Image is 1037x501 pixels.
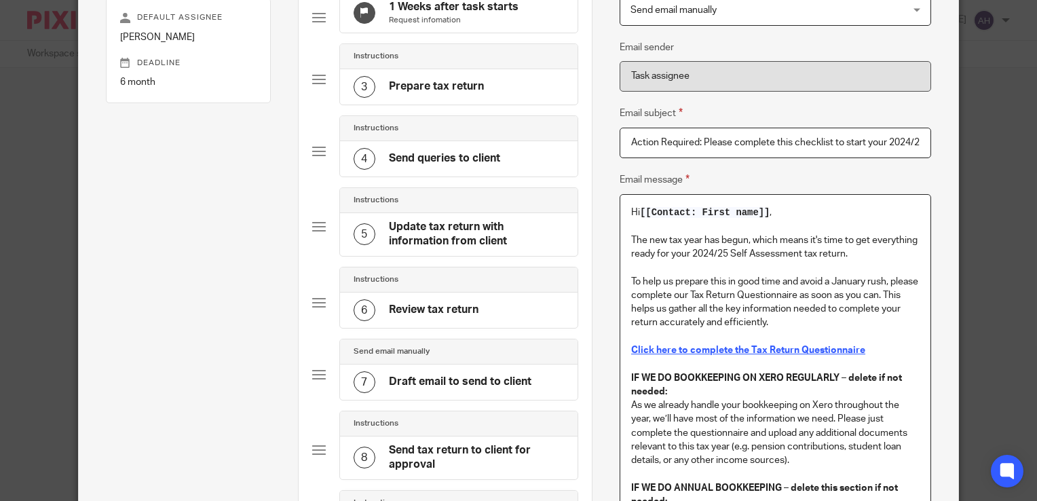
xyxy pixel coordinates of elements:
[354,299,375,321] div: 6
[354,274,398,285] h4: Instructions
[120,12,257,23] p: Default assignee
[640,207,770,218] span: [[Contact: First name]]
[631,373,904,396] strong: IF WE DO BOOKKEEPING ON XERO REGULARLY – delete if not needed:
[354,371,375,393] div: 7
[354,195,398,206] h4: Instructions
[631,234,920,261] p: The new tax year has begun, which means it's time to get everything ready for your 2024/25 Self A...
[631,206,920,219] p: Hi ,
[620,172,690,187] label: Email message
[389,151,500,166] h4: Send queries to client
[620,128,931,158] input: Subject
[389,15,518,26] p: Request infomation
[120,75,257,89] p: 6 month
[631,275,920,330] p: To help us prepare this in good time and avoid a January rush, please complete our Tax Return Que...
[354,148,375,170] div: 4
[620,105,683,121] label: Email subject
[354,447,375,468] div: 8
[389,443,564,472] h4: Send tax return to client for approval
[354,346,430,357] h4: Send email manually
[631,346,865,355] a: Click here to complete the Tax Return Questionnaire
[354,76,375,98] div: 3
[120,31,257,44] p: [PERSON_NAME]
[354,223,375,245] div: 5
[389,220,564,249] h4: Update tax return with information from client
[389,79,484,94] h4: Prepare tax return
[631,398,920,467] p: As we already handle your bookkeeping on Xero throughout the year, we’ll have most of the informa...
[389,303,478,317] h4: Review tax return
[120,58,257,69] p: Deadline
[620,41,674,54] label: Email sender
[354,123,398,134] h4: Instructions
[389,375,531,389] h4: Draft email to send to client
[354,418,398,429] h4: Instructions
[630,5,717,15] span: Send email manually
[354,51,398,62] h4: Instructions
